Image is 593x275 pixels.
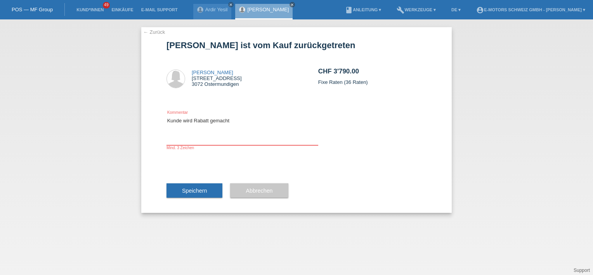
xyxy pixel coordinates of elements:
[166,183,222,198] button: Speichern
[574,268,590,273] a: Support
[246,188,272,194] span: Abbrechen
[192,70,242,87] div: [STREET_ADDRESS] 3072 Ostermundigen
[182,188,207,194] span: Speichern
[290,3,294,7] i: close
[230,183,288,198] button: Abbrechen
[143,29,165,35] a: ← Zurück
[247,7,289,12] a: [PERSON_NAME]
[345,6,353,14] i: book
[397,6,404,14] i: build
[341,7,385,12] a: bookAnleitung ▾
[472,7,589,12] a: account_circleE-Motors Schweiz GmbH - [PERSON_NAME] ▾
[228,2,234,7] a: close
[192,70,233,75] a: [PERSON_NAME]
[476,6,484,14] i: account_circle
[166,146,318,150] div: Mind. 3 Zeichen
[166,40,427,50] h1: [PERSON_NAME] ist vom Kauf zurückgetreten
[205,7,228,12] a: Ardir Yesil
[447,7,465,12] a: DE ▾
[393,7,440,12] a: buildWerkzeuge ▾
[229,3,233,7] i: close
[318,68,427,79] h2: CHF 3'790.00
[137,7,182,12] a: E-Mail Support
[103,2,110,9] span: 49
[73,7,108,12] a: Kund*innen
[12,7,53,12] a: POS — MF Group
[290,2,295,7] a: close
[318,54,427,99] div: Fixe Raten (36 Raten)
[108,7,137,12] a: Einkäufe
